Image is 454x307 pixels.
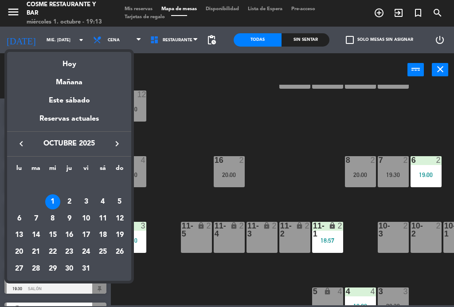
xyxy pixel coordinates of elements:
[27,210,44,227] td: 7 de octubre de 2025
[45,194,60,209] div: 1
[94,193,111,210] td: 4 de octubre de 2025
[95,244,110,260] div: 25
[112,211,127,226] div: 12
[95,211,110,226] div: 11
[62,194,77,209] div: 2
[45,244,60,260] div: 22
[62,228,77,243] div: 16
[111,244,128,260] td: 26 de octubre de 2025
[94,210,111,227] td: 11 de octubre de 2025
[7,88,131,113] div: Este sábado
[11,163,27,177] th: lunes
[12,244,27,260] div: 20
[13,138,29,150] button: keyboard_arrow_left
[11,260,27,277] td: 27 de octubre de 2025
[95,194,110,209] div: 4
[61,193,78,210] td: 2 de octubre de 2025
[44,210,61,227] td: 8 de octubre de 2025
[44,244,61,260] td: 22 de octubre de 2025
[61,244,78,260] td: 23 de octubre de 2025
[11,227,27,244] td: 13 de octubre de 2025
[78,244,94,260] div: 24
[45,211,60,226] div: 8
[94,163,111,177] th: sábado
[94,244,111,260] td: 25 de octubre de 2025
[94,227,111,244] td: 18 de octubre de 2025
[12,211,27,226] div: 6
[62,261,77,276] div: 30
[16,138,27,149] i: keyboard_arrow_left
[62,211,77,226] div: 9
[78,211,94,226] div: 10
[78,163,94,177] th: viernes
[112,244,127,260] div: 26
[27,260,44,277] td: 28 de octubre de 2025
[61,260,78,277] td: 30 de octubre de 2025
[12,228,27,243] div: 13
[11,177,128,193] td: OCT.
[112,194,127,209] div: 5
[78,227,94,244] td: 17 de octubre de 2025
[112,228,127,243] div: 19
[61,210,78,227] td: 9 de octubre de 2025
[111,163,128,177] th: domingo
[12,261,27,276] div: 27
[109,138,125,150] button: keyboard_arrow_right
[78,228,94,243] div: 17
[111,193,128,210] td: 5 de octubre de 2025
[61,163,78,177] th: jueves
[28,228,43,243] div: 14
[44,163,61,177] th: miércoles
[95,228,110,243] div: 18
[111,210,128,227] td: 12 de octubre de 2025
[7,113,131,131] div: Reservas actuales
[62,244,77,260] div: 23
[11,210,27,227] td: 6 de octubre de 2025
[27,227,44,244] td: 14 de octubre de 2025
[27,163,44,177] th: martes
[45,261,60,276] div: 29
[29,138,109,150] span: octubre 2025
[111,227,128,244] td: 19 de octubre de 2025
[44,193,61,210] td: 1 de octubre de 2025
[44,227,61,244] td: 15 de octubre de 2025
[7,70,131,88] div: Mañana
[28,211,43,226] div: 7
[11,244,27,260] td: 20 de octubre de 2025
[112,138,122,149] i: keyboard_arrow_right
[28,244,43,260] div: 21
[44,260,61,277] td: 29 de octubre de 2025
[7,52,131,70] div: Hoy
[78,244,94,260] td: 24 de octubre de 2025
[78,260,94,277] td: 31 de octubre de 2025
[28,261,43,276] div: 28
[78,194,94,209] div: 3
[78,261,94,276] div: 31
[78,210,94,227] td: 10 de octubre de 2025
[61,227,78,244] td: 16 de octubre de 2025
[45,228,60,243] div: 15
[27,244,44,260] td: 21 de octubre de 2025
[78,193,94,210] td: 3 de octubre de 2025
